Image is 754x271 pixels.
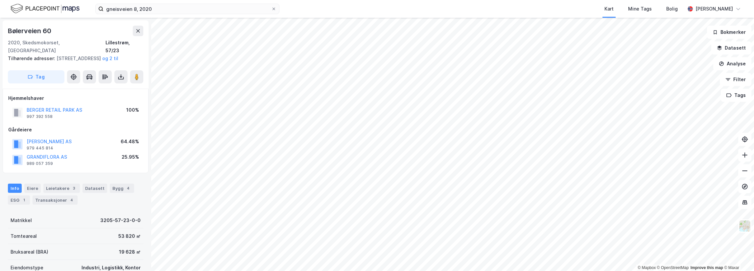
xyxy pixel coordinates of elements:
div: Gårdeiere [8,126,143,134]
div: [PERSON_NAME] [695,5,733,13]
div: Hjemmelshaver [8,94,143,102]
img: logo.f888ab2527a4732fd821a326f86c7f29.svg [11,3,80,14]
div: ESG [8,195,30,205]
img: Z [739,220,751,232]
div: 4 [68,197,75,203]
input: Søk på adresse, matrikkel, gårdeiere, leietakere eller personer [104,4,271,14]
button: Datasett [711,41,751,55]
div: 100% [126,106,139,114]
div: 3205-57-23-0-0 [100,216,141,224]
div: 979 445 814 [27,146,53,151]
a: OpenStreetMap [657,265,689,270]
div: Bolig [666,5,678,13]
div: Kart [604,5,614,13]
div: Matrikkel [11,216,32,224]
div: Bølerveien 60 [8,26,52,36]
div: Tomteareal [11,232,37,240]
div: Bruksareal (BRA) [11,248,48,256]
div: Info [8,184,22,193]
div: 64.48% [121,138,139,146]
div: 3 [71,185,77,192]
div: 53 820 ㎡ [118,232,141,240]
button: Bokmerker [707,26,751,39]
div: 989 057 359 [27,161,53,166]
div: 2020, Skedsmokorset, [GEOGRAPHIC_DATA] [8,39,106,55]
button: Tags [721,89,751,102]
div: Transaksjoner [33,195,78,205]
a: Mapbox [638,265,656,270]
div: Eiere [24,184,41,193]
div: 997 392 558 [27,114,53,119]
a: Improve this map [691,265,723,270]
div: 1 [21,197,27,203]
button: Filter [720,73,751,86]
div: Leietakere [43,184,80,193]
div: [STREET_ADDRESS] [8,55,138,62]
div: Lillestrøm, 57/23 [106,39,143,55]
div: Datasett [82,184,107,193]
span: Tilhørende adresser: [8,56,57,61]
div: Mine Tags [628,5,652,13]
button: Analyse [713,57,751,70]
div: 4 [125,185,131,192]
iframe: Chat Widget [721,239,754,271]
div: 25.95% [122,153,139,161]
div: Kontrollprogram for chat [721,239,754,271]
button: Tag [8,70,64,83]
div: Bygg [110,184,134,193]
div: 19 628 ㎡ [119,248,141,256]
